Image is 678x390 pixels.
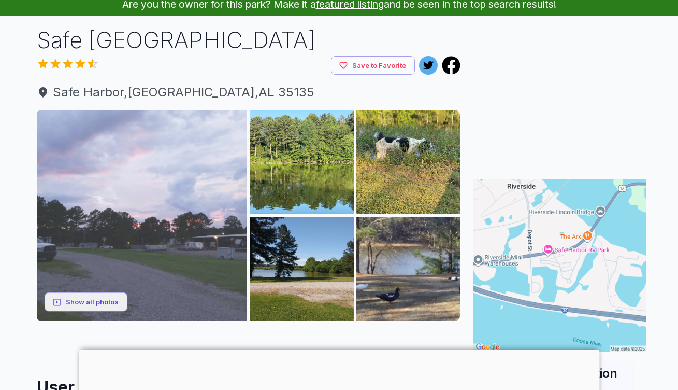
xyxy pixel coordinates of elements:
img: AAcXr8rCcNDXUQiKMKBoBobcdSpBCHFJ5jsucBGP1HOwsmE9mB9P6ayVQ_y3isU9RpX1FHrs4Sa_PQCZ7WaSfCniyAQyVaPDb... [37,110,248,321]
img: Map for Safe Harbor RV Park [473,179,646,352]
img: AAcXr8oSWi_wW3cWpCSq4qSYSHcTTH3Ipos-4NVWlGZU1CnLBFFkiGFpil4h7_BVQKSojX_zYlbRG3zM3bcCo8o_OKQr_nBkP... [356,110,460,214]
span: Safe Harbor , [GEOGRAPHIC_DATA] , AL 35135 [37,83,460,102]
a: Safe Harbor,[GEOGRAPHIC_DATA],AL 35135 [37,83,460,102]
img: AAcXr8qIUN1ZRiOJPc-zqlh6_9CaCRNefHNsKofaRNKeRtgDtlFrrvRXOlPKaSKIMNsFQCLmXnnTTajrXcCu-ewSj8D0xnDQh... [356,217,460,321]
h1: Safe [GEOGRAPHIC_DATA] [37,24,460,56]
iframe: Advertisement [37,321,460,368]
iframe: Advertisement [473,24,646,154]
button: Show all photos [45,292,127,312]
img: AAcXr8pFebJF_Uz_iyP-QTykK4bJygv1GpdB-d0ZHiF6bnPQvhcjl6e4oy27Ik_Wso_v5lfcljbYZXSRoUJupP8ZfEK7Wg4Kj... [250,217,354,321]
img: AAcXr8ry6t8THhlgYKL7JsmhvQcyoKzmILfw5D-hkwYgDFdD97HbVnHscrv1oYsCRw27vr47sBwaSqOAmWvu4P4phE6ddtwgM... [250,110,354,214]
button: Save to Favorite [331,56,415,75]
